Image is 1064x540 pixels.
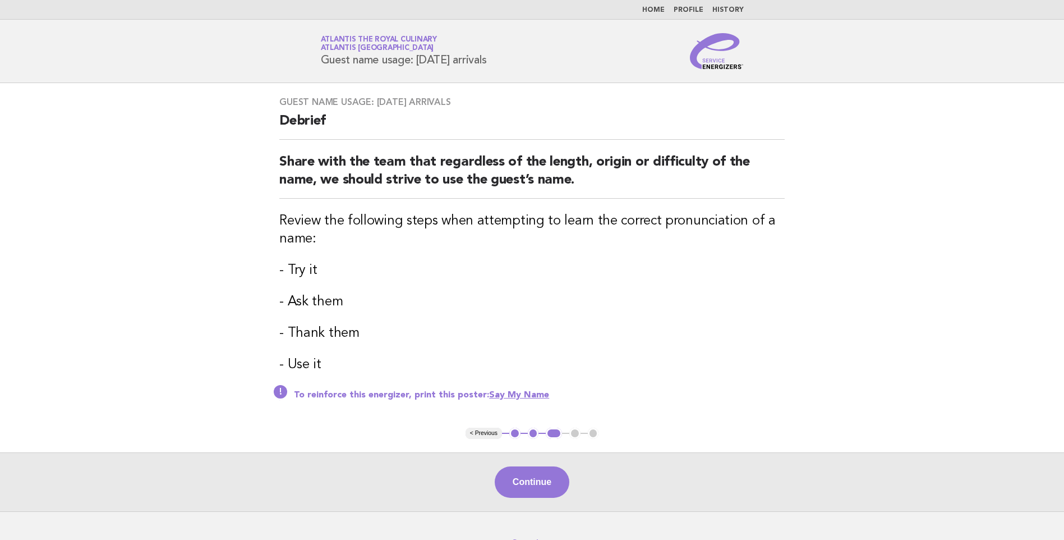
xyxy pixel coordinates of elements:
button: Continue [495,466,569,498]
h3: Guest name usage: [DATE] arrivals [279,97,785,108]
h3: - Try it [279,262,785,280]
img: Service Energizers [690,33,744,69]
a: History [712,7,744,13]
h3: Review the following steps when attempting to learn the correct pronunciation of a name: [279,212,785,248]
button: < Previous [466,428,502,439]
a: Profile [674,7,703,13]
span: Atlantis [GEOGRAPHIC_DATA] [321,45,434,52]
h3: - Use it [279,356,785,374]
button: 2 [528,428,539,439]
h3: - Ask them [279,293,785,311]
a: Home [642,7,665,13]
h3: - Thank them [279,324,785,342]
button: 3 [546,428,562,439]
h2: Debrief [279,112,785,140]
a: Say My Name [489,391,549,400]
a: Atlantis the Royal CulinaryAtlantis [GEOGRAPHIC_DATA] [321,36,437,52]
p: To reinforce this energizer, print this poster: [294,390,785,401]
button: 1 [509,428,521,439]
h2: Share with the team that regardless of the length, origin or difficulty of the name, we should st... [279,153,785,199]
h1: Guest name usage: [DATE] arrivals [321,36,487,66]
